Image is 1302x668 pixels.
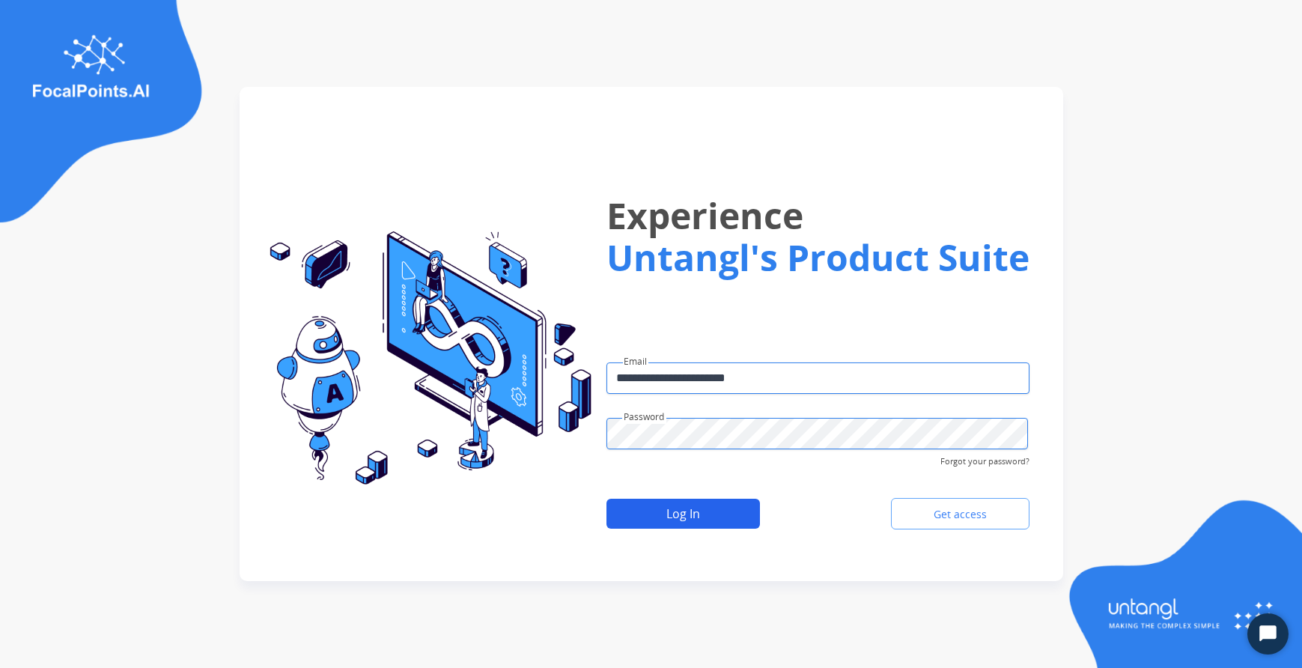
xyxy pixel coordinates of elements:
h1: Experience [606,183,1029,249]
button: Log In [606,499,760,529]
a: Get access [891,498,1029,529]
button: Start Chat [1247,613,1289,655]
img: login-img [1062,498,1302,668]
span: Forgot your password? [940,449,1029,468]
label: Email [624,355,647,368]
img: login-img [258,231,591,486]
h1: Untangl's Product Suite [606,237,1029,279]
label: Password [624,410,664,424]
svg: Open Chat [1258,624,1279,645]
span: Get access [922,507,999,522]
